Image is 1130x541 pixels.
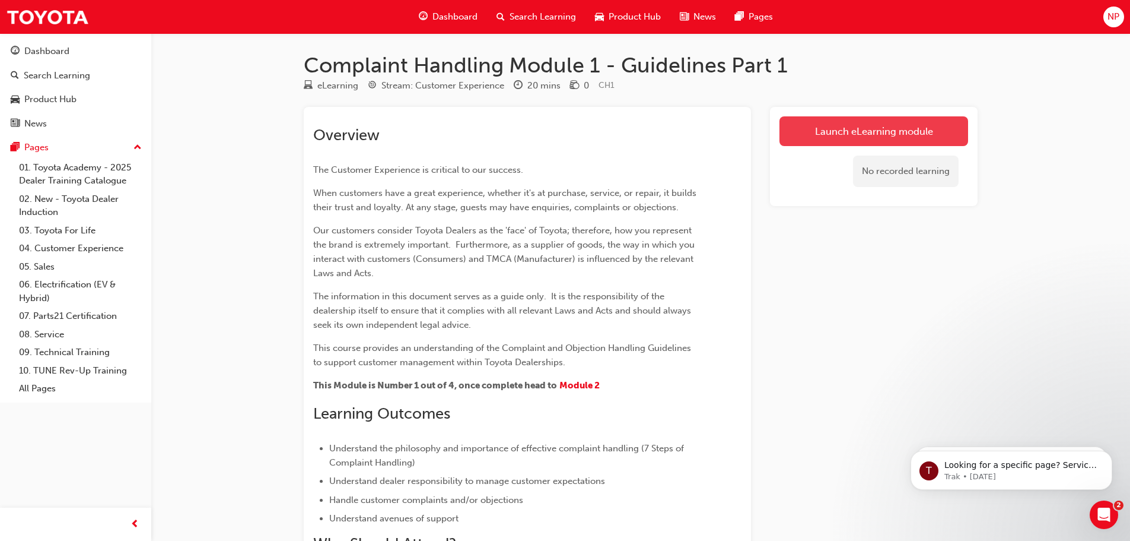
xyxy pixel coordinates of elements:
a: news-iconNews [670,5,725,29]
button: Pages [5,137,147,159]
a: 03. Toyota For Life [14,222,147,240]
span: guage-icon [419,10,428,24]
span: learningResourceType_ELEARNING-icon [304,81,313,91]
a: 02. New - Toyota Dealer Induction [14,190,147,222]
a: 10. TUNE Rev-Up Training [14,362,147,380]
span: When customers have a great experience, whether it's at purchase, service, or repair, it builds t... [313,188,699,213]
a: News [5,113,147,135]
span: Our customers consider Toyota Dealers as the 'face' of Toyota; therefore, how you represent the b... [313,225,697,279]
a: 08. Service [14,325,147,344]
button: DashboardSearch LearningProduct HubNews [5,38,147,137]
span: money-icon [570,81,579,91]
div: eLearning [317,79,358,93]
span: search-icon [496,10,505,24]
span: News [693,10,716,24]
iframe: Intercom notifications message [893,426,1130,509]
span: Pages [749,10,773,24]
span: Understand dealer responsibility to manage customer expectations [329,476,605,486]
a: guage-iconDashboard [409,5,487,29]
div: News [24,117,47,131]
span: Product Hub [609,10,661,24]
span: Overview [313,126,380,144]
div: 0 [584,79,589,93]
span: Learning Outcomes [313,404,450,423]
a: search-iconSearch Learning [487,5,585,29]
div: Type [304,78,358,93]
div: Stream [368,78,504,93]
span: pages-icon [735,10,744,24]
a: pages-iconPages [725,5,782,29]
div: No recorded learning [853,156,959,187]
span: Handle customer complaints and/or objections [329,495,523,505]
a: Launch eLearning module [779,116,968,146]
div: Product Hub [24,93,77,106]
span: guage-icon [11,46,20,57]
span: Dashboard [432,10,478,24]
img: Trak [6,4,89,30]
span: Search Learning [510,10,576,24]
a: car-iconProduct Hub [585,5,670,29]
div: Duration [514,78,561,93]
a: 01. Toyota Academy - 2025 Dealer Training Catalogue [14,159,147,190]
a: 06. Electrification (EV & Hybrid) [14,276,147,307]
a: Dashboard [5,40,147,62]
span: The information in this document serves as a guide only. It is the responsibility of the dealersh... [313,291,693,330]
span: The Customer Experience is critical to our success. [313,164,523,175]
a: 07. Parts21 Certification [14,307,147,325]
div: Stream: Customer Experience [381,79,504,93]
span: This course provides an understanding of the Complaint and Objection Handling Guidelines to suppo... [313,343,693,368]
button: NP [1103,7,1124,27]
a: Product Hub [5,88,147,110]
iframe: Intercom live chat [1090,501,1118,529]
span: prev-icon [130,517,139,532]
div: Search Learning [24,69,90,83]
span: target-icon [368,81,377,91]
div: Pages [24,141,49,154]
a: 04. Customer Experience [14,239,147,258]
span: Understand the philosophy and importance of effective complaint handling (7 Steps of Complaint Ha... [329,443,686,468]
a: Search Learning [5,65,147,87]
span: up-icon [133,140,142,156]
span: NP [1107,10,1119,24]
a: 05. Sales [14,258,147,276]
span: car-icon [11,94,20,105]
span: 2 [1114,501,1123,510]
a: All Pages [14,379,147,398]
span: news-icon [11,119,20,129]
span: Understand avenues of support [329,513,459,524]
span: This Module is Number 1 out of 4, once complete head to [313,380,557,391]
span: car-icon [595,10,604,24]
div: Price [570,78,589,93]
span: search-icon [11,71,19,81]
a: 09. Technical Training [14,343,147,362]
div: Dashboard [24,45,69,58]
span: pages-icon [11,143,20,153]
h1: Complaint Handling Module 1 - Guidelines Part 1 [304,52,978,78]
span: Learning resource code [599,80,615,90]
div: 20 mins [527,79,561,93]
span: clock-icon [514,81,523,91]
a: Module 2 [559,380,600,391]
span: news-icon [680,10,689,24]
